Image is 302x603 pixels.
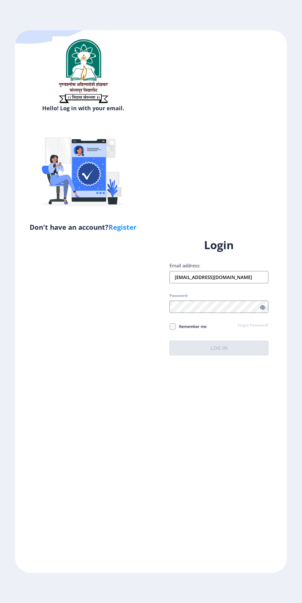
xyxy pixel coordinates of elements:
[169,271,268,283] input: Email address
[52,36,114,106] img: sulogo.png
[169,293,188,298] label: Password:
[169,238,268,253] h1: Login
[176,323,206,330] span: Remember me
[20,222,146,232] h5: Don't have an account?
[238,323,268,328] a: Forgot Password?
[169,262,200,269] label: Email address:
[20,104,146,112] h6: Hello! Log in with your email.
[29,114,137,222] img: Verified-rafiki.svg
[169,341,268,355] button: Log In
[108,222,137,232] a: Register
